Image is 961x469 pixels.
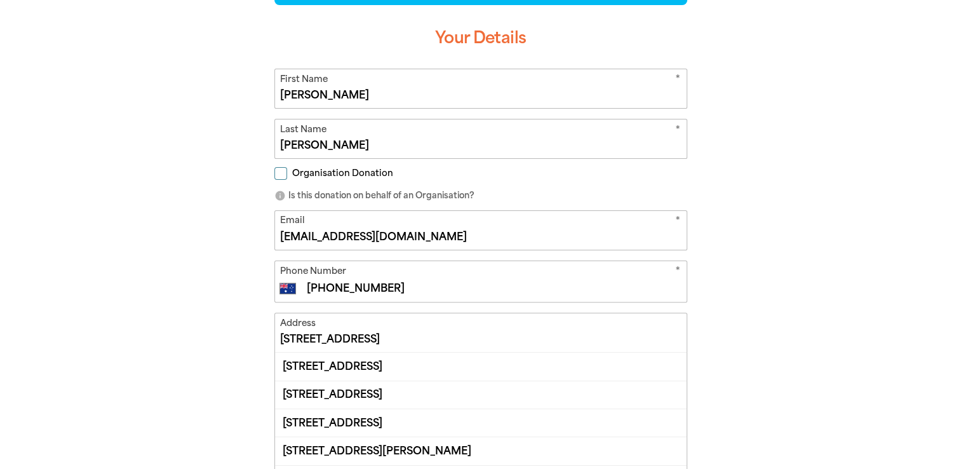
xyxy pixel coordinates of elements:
i: info [274,190,286,201]
p: Is this donation on behalf of an Organisation? [274,189,687,202]
span: Organisation Donation [292,167,393,179]
i: Required [675,264,680,280]
div: [STREET_ADDRESS] [275,381,687,409]
div: [STREET_ADDRESS] [275,353,687,380]
h3: Your Details [274,18,687,58]
div: [STREET_ADDRESS] [275,409,687,437]
div: [STREET_ADDRESS][PERSON_NAME] [275,437,687,465]
input: Organisation Donation [274,167,287,180]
